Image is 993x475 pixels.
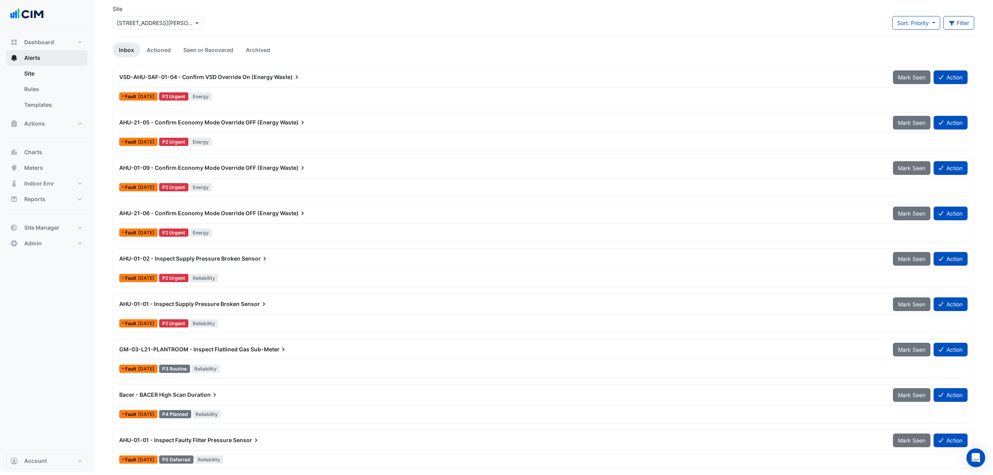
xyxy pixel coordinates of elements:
button: Charts [6,144,88,160]
span: Thu 02-Oct-2025 18:50 AEST [138,411,154,417]
button: Mark Seen [893,70,930,84]
span: Reliability [193,410,221,418]
button: Mark Seen [893,161,930,175]
span: Charts [24,148,42,156]
span: Fault [125,276,138,281]
button: Sort: Priority [892,16,940,30]
span: Energy [190,183,212,191]
button: Site Manager [6,220,88,236]
span: Sub-Meter [251,345,287,353]
span: Waste) [280,209,307,217]
span: AHU-01-09 - Confirm Economy Mode Override OFF (Energy [119,164,279,171]
span: Fri 22-Aug-2025 16:40 AEST [138,230,154,236]
button: Actions [6,116,88,131]
button: Action [934,70,968,84]
span: Reliability [192,365,220,373]
button: Action [934,434,968,447]
span: Fault [125,140,138,144]
div: P2 Urgent [159,229,188,237]
div: P5 Deferred [159,455,194,464]
span: Site Manager [24,224,59,232]
span: Fri 12-Sep-2025 11:04 AEST [138,139,154,145]
button: Filter [943,16,975,30]
span: Fault [125,321,138,326]
app-icon: Reports [10,195,18,203]
span: Mark Seen [898,437,925,444]
button: Mark Seen [893,434,930,447]
button: Mark Seen [893,252,930,266]
span: Fault [125,185,138,190]
span: AHU-01-01 - Inspect Faulty Filter Pressure [119,437,232,443]
button: Action [934,116,968,130]
span: Admin [24,239,42,247]
div: P2 Urgent [159,319,188,327]
app-icon: Charts [10,148,18,156]
span: Mark Seen [898,301,925,308]
div: P4 Planned [159,410,191,418]
span: Sat 04-Oct-2025 00:04 AEST [138,457,154,462]
div: Open Intercom Messenger [966,448,985,467]
a: Rules [18,81,88,97]
a: Actioned [140,43,177,57]
span: Mon 11-Aug-2025 16:43 AEST [138,320,154,326]
button: Action [934,207,968,220]
app-icon: Actions [10,120,18,128]
span: Reports [24,195,45,203]
button: Dashboard [6,34,88,50]
span: Mark Seen [898,119,925,126]
span: Dashboard [24,38,54,46]
span: Energy [190,138,212,146]
span: AHU-21-05 - Confirm Economy Mode Override OFF (Energy [119,119,279,126]
button: Action [934,388,968,402]
span: Sort: Priority [897,20,929,26]
span: Energy [190,92,212,101]
span: AHU-01-01 - Inspect Supply Pressure Broken [119,300,240,307]
app-icon: Indoor Env [10,180,18,187]
span: Fault [125,94,138,99]
span: Reliability [190,274,219,282]
span: Fault [125,367,138,371]
div: P2 Urgent [159,274,188,282]
button: Mark Seen [893,388,930,402]
span: Mark Seen [898,392,925,398]
a: Templates [18,97,88,113]
span: GM-03-L21-PLANTROOM - Inspect Flatlined Gas [119,346,249,353]
span: Reliability [190,319,219,327]
span: VSD-AHU-SAF-01-04 - Confirm VSD Override On (Energy [119,74,273,80]
a: Seen or Recovered [177,43,240,57]
span: Fri 10-Oct-2025 08:28 AEDT [138,94,154,99]
app-icon: Meters [10,164,18,172]
button: Reports [6,191,88,207]
span: Sensor [233,436,260,444]
span: Waste) [280,119,307,126]
button: Admin [6,236,88,251]
div: P2 Urgent [159,138,188,146]
span: Sensor [241,300,268,308]
span: Energy [190,229,212,237]
span: AHU-21-06 - Confirm Economy Mode Override OFF (Energy [119,210,279,216]
span: Duration [187,391,219,399]
button: Action [934,297,968,311]
span: Actions [24,120,45,128]
span: Bacer - BACER High Scan [119,391,186,398]
button: Action [934,161,968,175]
span: Mark Seen [898,74,925,81]
span: Waste) [280,164,307,172]
button: Mark Seen [893,116,930,130]
a: Site [18,66,88,81]
label: Site [113,5,122,13]
span: Fault [125,412,138,417]
span: Alerts [24,54,40,62]
span: Mark Seen [898,346,925,353]
span: Sensor [242,255,269,263]
span: Mon 11-Aug-2025 16:43 AEST [138,275,154,281]
span: Reliability [195,455,224,464]
button: Action [934,343,968,356]
span: Fri 12-Sep-2025 11:04 AEST [138,184,154,190]
span: Mark Seen [898,255,925,262]
div: P3 Routine [159,365,190,373]
button: Mark Seen [893,297,930,311]
img: Company Logo [9,6,45,22]
button: Account [6,453,88,469]
span: Indoor Env [24,180,54,187]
